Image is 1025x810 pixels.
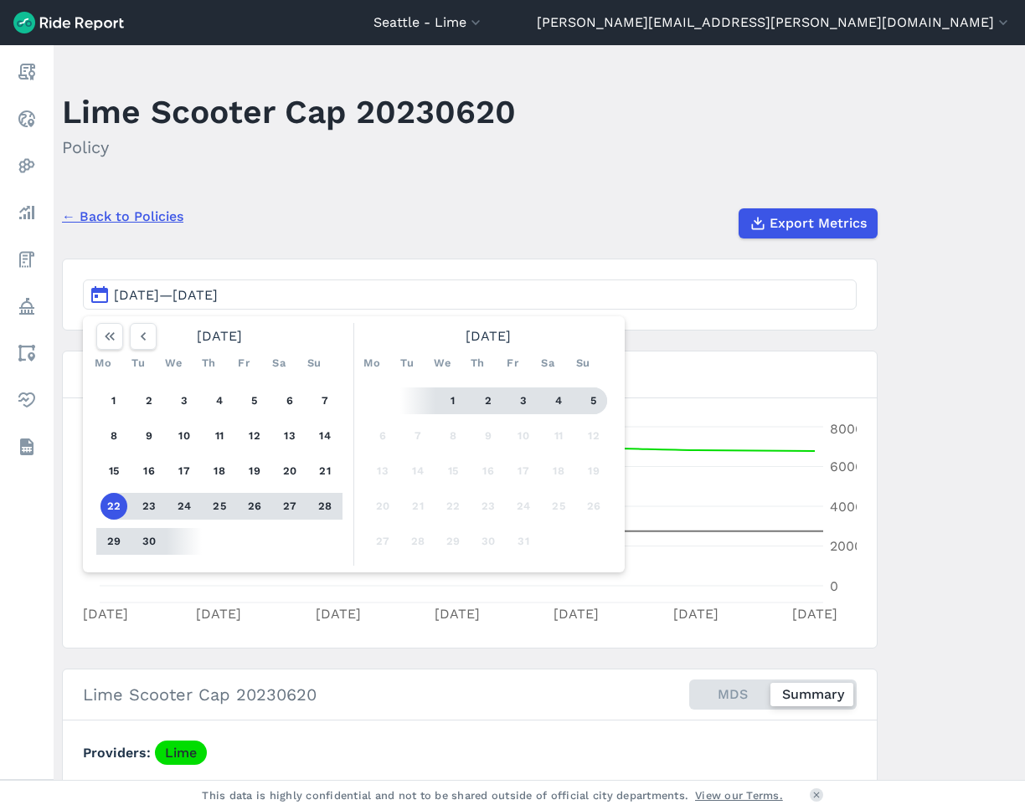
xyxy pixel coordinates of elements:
button: 13 [276,423,303,449]
a: View our Terms. [695,787,783,803]
button: Seattle - Lime [373,13,484,33]
img: Ride Report [13,12,124,33]
span: [DATE]—[DATE] [114,287,218,303]
div: Mo [90,350,116,377]
button: 10 [510,423,537,449]
tspan: 8000 [830,421,863,437]
tspan: [DATE] [792,606,837,622]
div: Th [464,350,491,377]
button: 18 [545,458,572,484]
button: 11 [206,423,233,449]
span: Providers [83,745,155,761]
button: 24 [510,493,537,520]
div: Tu [394,350,420,377]
button: 6 [369,423,396,449]
button: 30 [475,528,502,555]
button: 3 [510,387,537,414]
div: Tu [125,350,152,377]
button: 17 [510,458,537,484]
button: 25 [206,493,233,520]
a: Health [12,385,42,415]
button: 9 [136,423,162,449]
button: 28 [312,493,338,520]
tspan: [DATE] [316,606,361,622]
a: Policy [12,291,42,321]
button: 16 [475,458,502,484]
button: 14 [404,458,431,484]
div: Th [195,350,222,377]
div: Su [301,350,327,377]
button: 23 [475,493,502,520]
h3: Compliance for Lime Scooter Cap 20230620 [63,351,877,398]
a: Fees [12,244,42,274]
button: 10 [171,423,198,449]
tspan: [DATE] [554,606,599,622]
button: 26 [580,493,607,520]
button: 24 [171,493,198,520]
button: 21 [404,493,431,520]
button: 14 [312,423,338,449]
div: Mo [358,350,385,377]
button: 26 [241,493,268,520]
button: 18 [206,458,233,484]
button: 17 [171,458,198,484]
button: 13 [369,458,396,484]
button: 27 [276,493,303,520]
div: Sa [265,350,292,377]
button: 7 [404,423,431,449]
button: 4 [545,387,572,414]
button: 23 [136,493,162,520]
button: 20 [276,458,303,484]
button: 6 [276,387,303,414]
h1: Lime Scooter Cap 20230620 [62,89,516,135]
a: Analyze [12,197,42,228]
button: 9 [475,423,502,449]
tspan: [DATE] [435,606,480,622]
h2: Lime Scooter Cap 20230620 [83,682,317,707]
button: 1 [440,387,466,414]
button: 19 [580,458,607,484]
button: 21 [312,458,338,484]
div: Fr [499,350,526,377]
div: We [429,350,456,377]
button: 7 [312,387,338,414]
button: 25 [545,493,572,520]
button: 22 [100,493,127,520]
button: 15 [440,458,466,484]
button: 8 [100,423,127,449]
button: 27 [369,528,396,555]
button: 19 [241,458,268,484]
button: 2 [475,387,502,414]
button: Export Metrics [739,208,878,238]
button: 29 [440,528,466,555]
button: 20 [369,493,396,520]
div: Sa [534,350,561,377]
div: [DATE] [90,323,349,350]
button: 4 [206,387,233,414]
button: 5 [241,387,268,414]
button: 12 [580,423,607,449]
button: 5 [580,387,607,414]
button: 30 [136,528,162,555]
div: We [160,350,187,377]
button: [DATE]—[DATE] [83,279,857,310]
tspan: 4000 [830,499,863,515]
tspan: [DATE] [196,606,241,622]
button: 11 [545,423,572,449]
button: [PERSON_NAME][EMAIL_ADDRESS][PERSON_NAME][DOMAIN_NAME] [537,13,1012,33]
button: 22 [440,493,466,520]
button: 1 [100,387,127,414]
a: Datasets [12,432,42,462]
button: 28 [404,528,431,555]
button: 12 [241,423,268,449]
tspan: [DATE] [83,606,128,622]
tspan: [DATE] [673,606,719,622]
button: 8 [440,423,466,449]
a: Report [12,57,42,87]
tspan: 2000 [830,538,863,554]
button: 2 [136,387,162,414]
button: 31 [510,528,537,555]
tspan: 6000 [830,459,863,474]
a: Lime [155,741,207,765]
a: Heatmaps [12,151,42,181]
